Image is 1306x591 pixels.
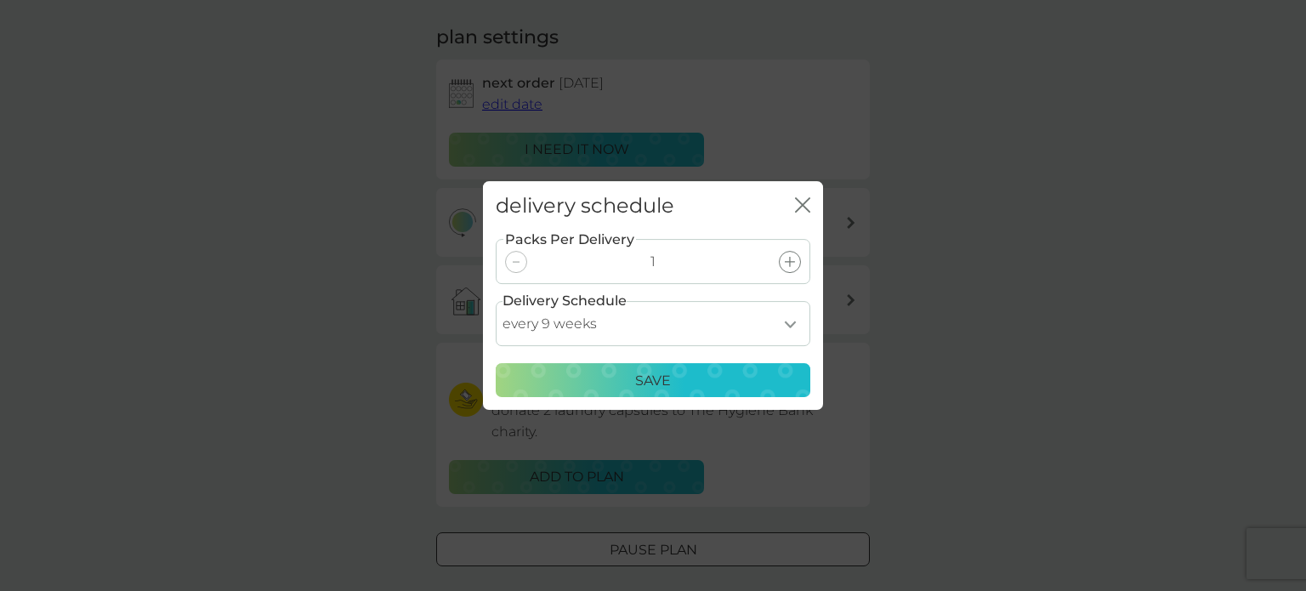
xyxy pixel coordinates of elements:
[496,363,810,397] button: Save
[635,370,671,392] p: Save
[503,229,636,251] label: Packs Per Delivery
[496,194,674,219] h2: delivery schedule
[795,197,810,215] button: close
[503,290,627,312] label: Delivery Schedule
[650,251,656,273] p: 1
